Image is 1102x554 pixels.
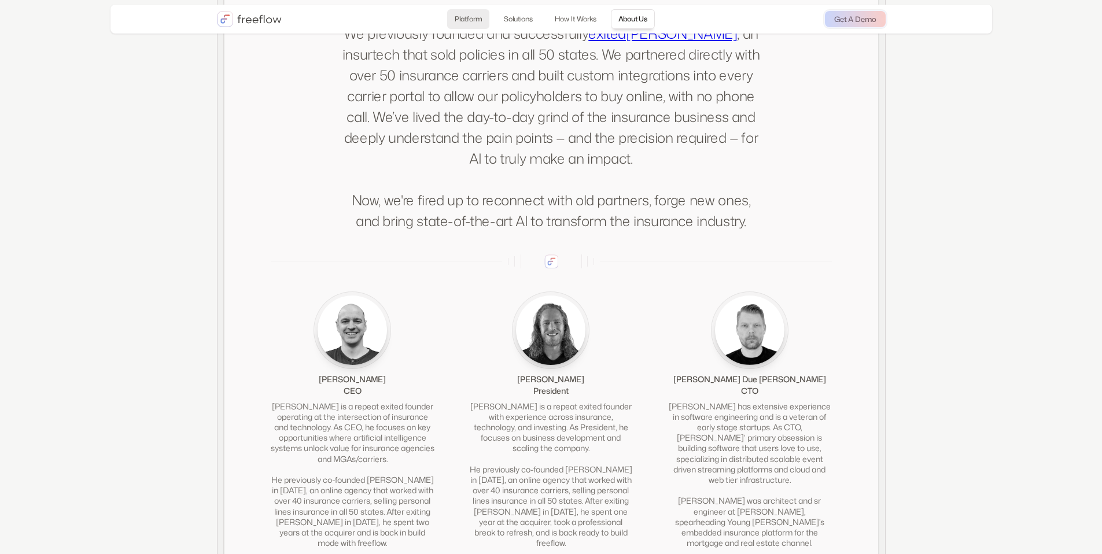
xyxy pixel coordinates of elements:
div: [PERSON_NAME] [319,374,386,385]
a: home [217,11,282,27]
div: President [533,385,569,397]
a: Platform [447,9,489,29]
div: CEO [344,385,362,397]
div: [PERSON_NAME] Due [PERSON_NAME] [673,374,826,385]
a: How It Works [547,9,604,29]
div: CTO [741,385,758,397]
div: [PERSON_NAME] [517,374,584,385]
a: About Us [611,9,655,29]
a: Solutions [496,9,540,29]
a: Get A Demo [825,11,886,27]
